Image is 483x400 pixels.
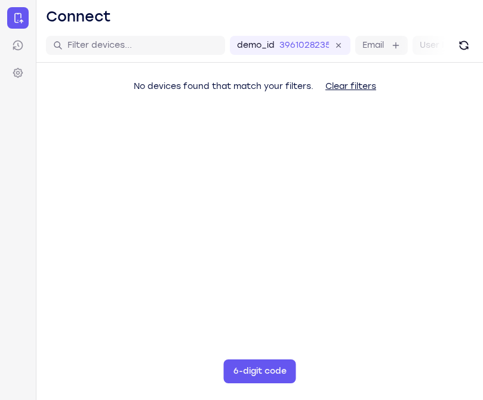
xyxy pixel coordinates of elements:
[134,81,313,91] span: No devices found that match your filters.
[454,36,473,55] button: Refresh
[46,7,111,26] h1: Connect
[224,359,296,383] button: 6-digit code
[7,62,29,84] a: Settings
[7,35,29,56] a: Sessions
[67,39,218,51] input: Filter devices...
[7,7,29,29] a: Connect
[237,39,275,51] label: demo_id
[420,39,450,51] label: User ID
[316,75,386,99] button: Clear filters
[362,39,384,51] label: Email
